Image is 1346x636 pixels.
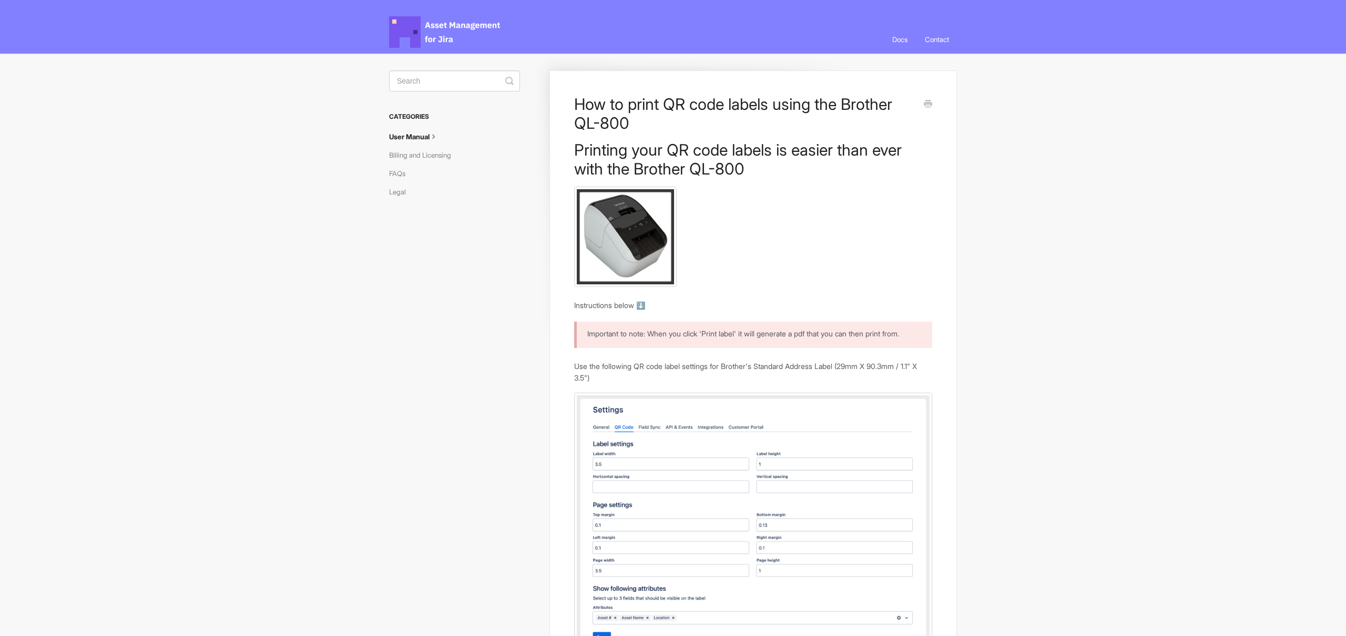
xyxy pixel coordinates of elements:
a: Billing and Licensing [389,147,459,163]
p: Important to note: When you click 'Print label' it will generate a pdf that you can then print from. [587,328,919,340]
h1: How to print QR code labels using the Brother QL-800 [574,95,916,132]
h1: Printing your QR code labels is easier than ever with the Brother QL-800 [574,140,932,178]
p: Use the following QR code label settings for Brother's Standard Address Label (29mm X 90.3mm / 1.... [574,361,932,383]
a: Docs [884,25,915,54]
a: User Manual [389,128,447,145]
h3: Categories [389,107,520,126]
span: Asset Management for Jira Docs [389,16,502,48]
a: Print this Article [924,99,932,110]
a: Contact [917,25,957,54]
a: FAQs [389,165,413,182]
input: Search [389,70,520,91]
img: file-MIdDIhlsd2.jpg [574,187,677,287]
p: Instructions below ⬇️ [574,300,932,311]
a: Legal [389,183,414,200]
